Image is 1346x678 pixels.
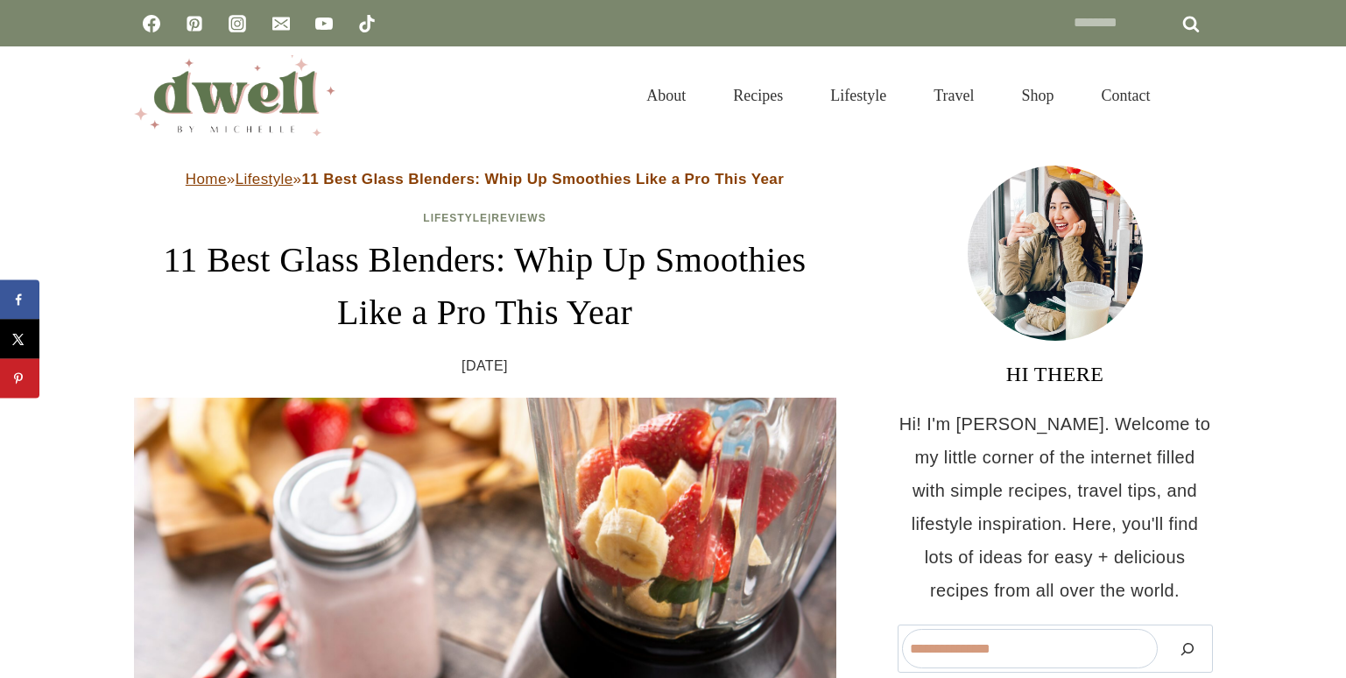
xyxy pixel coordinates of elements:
strong: 11 Best Glass Blenders: Whip Up Smoothies Like a Pro This Year [301,171,784,187]
span: | [423,212,546,224]
a: Facebook [134,6,169,41]
a: Instagram [220,6,255,41]
a: Pinterest [177,6,212,41]
a: TikTok [349,6,384,41]
time: [DATE] [462,353,508,379]
a: Shop [997,65,1077,126]
a: Recipes [709,65,807,126]
a: Reviews [491,212,546,224]
a: YouTube [307,6,342,41]
button: View Search Form [1183,81,1213,110]
a: Contact [1078,65,1174,126]
a: Home [186,171,227,187]
a: Travel [910,65,997,126]
nav: Primary Navigation [623,65,1173,126]
a: Lifestyle [423,212,488,224]
p: Hi! I'm [PERSON_NAME]. Welcome to my little corner of the internet filled with simple recipes, tr... [898,407,1213,607]
span: » » [186,171,784,187]
a: Lifestyle [807,65,910,126]
a: About [623,65,709,126]
button: Search [1166,629,1209,668]
a: Email [264,6,299,41]
img: DWELL by michelle [134,55,335,136]
h1: 11 Best Glass Blenders: Whip Up Smoothies Like a Pro This Year [134,234,836,339]
a: Lifestyle [236,171,293,187]
h3: HI THERE [898,358,1213,390]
